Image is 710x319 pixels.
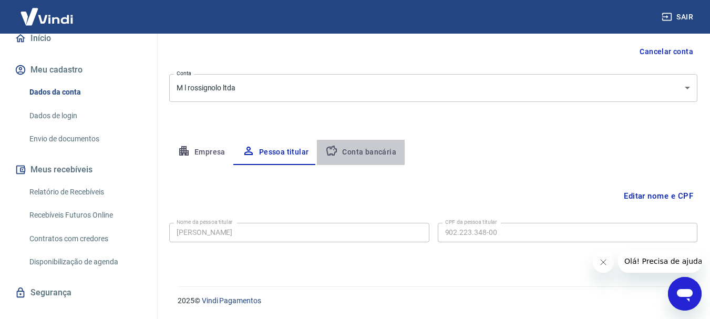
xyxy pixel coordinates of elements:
button: Editar nome e CPF [620,186,697,206]
button: Meu cadastro [13,58,145,81]
a: Contratos com credores [25,228,145,250]
label: Conta [177,69,191,77]
iframe: Fechar mensagem [593,252,614,273]
button: Empresa [169,140,234,165]
p: 2025 © [178,295,685,306]
a: Relatório de Recebíveis [25,181,145,203]
iframe: Botão para abrir a janela de mensagens [668,277,702,311]
label: Nome da pessoa titular [177,218,233,226]
img: Vindi [13,1,81,33]
a: Vindi Pagamentos [202,296,261,305]
a: Recebíveis Futuros Online [25,204,145,226]
div: M l rossignolo ltda [169,74,697,102]
a: Início [13,27,145,50]
a: Disponibilização de agenda [25,251,145,273]
a: Dados da conta [25,81,145,103]
span: Olá! Precisa de ajuda? [6,7,88,16]
a: Envio de documentos [25,128,145,150]
a: Dados de login [25,105,145,127]
a: Segurança [13,281,145,304]
button: Cancelar conta [635,42,697,61]
button: Sair [660,7,697,27]
iframe: Mensagem da empresa [618,250,702,273]
button: Pessoa titular [234,140,317,165]
button: Conta bancária [317,140,405,165]
button: Meus recebíveis [13,158,145,181]
label: CPF da pessoa titular [445,218,497,226]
